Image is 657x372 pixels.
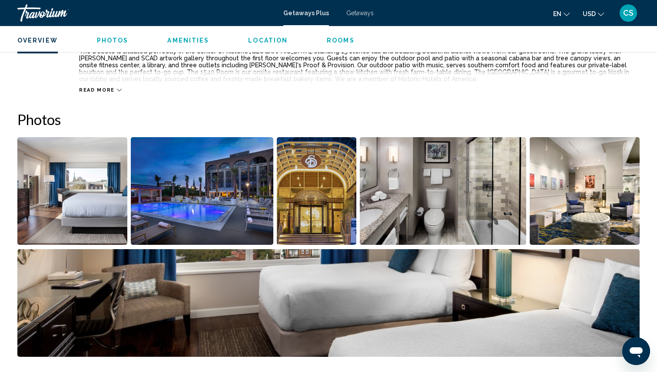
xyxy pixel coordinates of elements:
span: Location [248,37,288,44]
span: en [553,10,561,17]
button: Change language [553,7,570,20]
span: CS [623,9,634,17]
span: Rooms [327,37,355,44]
a: Getaways Plus [283,10,329,16]
a: Getaways [346,10,374,16]
iframe: Button to launch messaging window [622,337,650,365]
button: Open full-screen image slider [131,137,273,245]
span: Overview [17,37,58,44]
button: Photos [97,36,129,44]
button: Open full-screen image slider [17,249,640,357]
button: Read more [79,87,122,93]
button: Amenities [167,36,209,44]
span: USD [583,10,596,17]
span: Read more [79,87,115,93]
span: Amenities [167,37,209,44]
button: Open full-screen image slider [17,137,127,245]
button: Overview [17,36,58,44]
div: Description [17,48,57,82]
button: Open full-screen image slider [277,137,356,245]
a: Travorium [17,4,275,22]
button: Rooms [327,36,355,44]
button: Location [248,36,288,44]
span: Photos [97,37,129,44]
button: User Menu [617,4,640,22]
button: Open full-screen image slider [360,137,526,245]
button: Change currency [583,7,604,20]
div: The DeSoto is situated perfectly in the center of historic [GEOGRAPHIC_DATA], standing 15 stories... [79,48,640,82]
button: Open full-screen image slider [530,137,640,245]
h2: Photos [17,111,640,128]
